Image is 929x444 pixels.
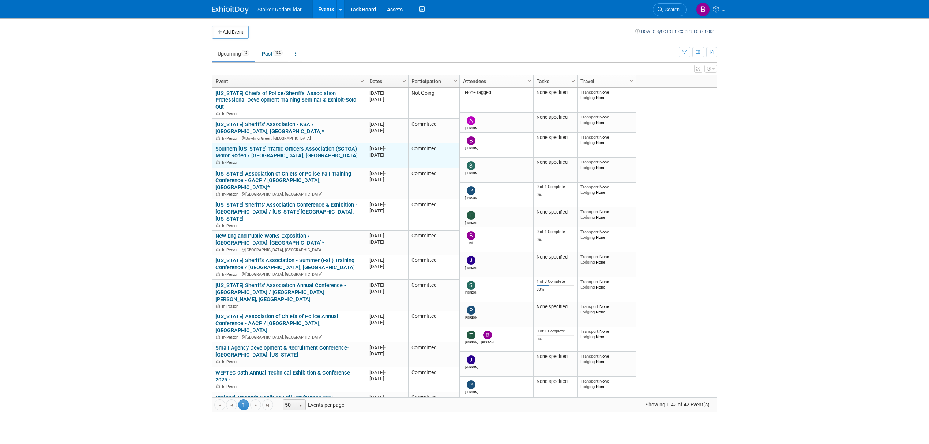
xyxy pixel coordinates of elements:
div: [GEOGRAPHIC_DATA], [GEOGRAPHIC_DATA] [215,271,363,277]
img: In-Person Event [216,248,220,251]
span: Lodging: [580,309,596,315]
span: In-Person [222,248,241,252]
span: - [384,345,386,350]
a: Upcoming42 [212,47,255,61]
img: In-Person Event [216,335,220,339]
div: [GEOGRAPHIC_DATA], [GEOGRAPHIC_DATA] [215,334,363,340]
a: [US_STATE] Sheriffs' Association - KSA / [GEOGRAPHIC_DATA], [GEOGRAPHIC_DATA]* [215,121,324,135]
a: Column Settings [452,75,460,86]
span: Lodging: [580,215,596,220]
div: 0% [537,192,575,197]
span: Search [663,7,680,12]
a: Search [653,3,687,16]
div: None None [580,354,633,364]
span: Go to the last page [265,402,271,408]
span: Transport: [580,379,599,384]
div: [DATE] [369,263,405,270]
img: Brooke Journet [483,331,492,339]
a: New England Public Works Exposition / [GEOGRAPHIC_DATA], [GEOGRAPHIC_DATA]* [215,233,324,246]
a: [US_STATE] Association of Chiefs of Police Fall Training Conference - GACP / [GEOGRAPHIC_DATA], [... [215,170,351,191]
div: None specified [537,114,575,120]
span: - [384,395,386,400]
div: Brian Wong [465,145,478,150]
span: In-Person [222,272,241,277]
span: Transport: [580,304,599,309]
div: [DATE] [369,351,405,357]
img: In-Person Event [216,160,220,164]
div: None None [580,90,633,100]
img: Brian Wong [467,136,475,145]
div: [DATE] [369,96,405,102]
span: Go to the previous page [229,402,234,408]
span: - [384,257,386,263]
span: 50 [283,400,296,410]
span: - [384,171,386,176]
img: In-Person Event [216,136,220,140]
span: Showing 1-42 of 42 Event(s) [639,399,717,410]
div: Peter Bauer [465,315,478,319]
img: Joe Bartels [467,256,475,265]
img: In-Person Event [216,223,220,227]
span: In-Person [222,112,241,116]
img: adam holland [467,116,475,125]
span: Lodging: [580,140,596,145]
div: None specified [537,135,575,140]
a: Column Settings [526,75,534,86]
span: Transport: [580,135,599,140]
a: Travel [580,75,631,87]
div: [DATE] [369,233,405,239]
div: [DATE] [369,239,405,245]
div: Bowling Green, [GEOGRAPHIC_DATA] [215,135,363,141]
div: None specified [537,159,575,165]
img: Peter Bauer [467,306,475,315]
span: Lodging: [580,260,596,265]
a: Go to the previous page [226,399,237,410]
span: - [384,202,386,207]
a: Past132 [256,47,288,61]
span: Transport: [580,229,599,234]
td: Committed [408,231,459,255]
a: Go to the last page [262,399,273,410]
button: Add Event [212,26,249,39]
a: Southern [US_STATE] Traffic Officers Association (SCTOA) Motor Rodeo / [GEOGRAPHIC_DATA], [GEOGRA... [215,146,358,159]
div: Brooke Journet [481,339,494,344]
span: select [298,403,304,409]
div: Tommy Yates [465,339,478,344]
span: - [384,233,386,238]
span: Column Settings [401,78,407,84]
a: Attendees [463,75,529,87]
img: In-Person Event [216,384,220,388]
div: None None [580,114,633,125]
a: [US_STATE] Chiefs of Police/Sheriffs' Association Professional Development Training Seminar & Exh... [215,90,356,110]
div: adam holland [465,125,478,130]
img: Stephen Barlag [467,281,475,290]
a: Small Agency Development & Recruitment Conference- [GEOGRAPHIC_DATA], [US_STATE] [215,345,349,358]
span: Column Settings [629,78,635,84]
div: Joe Bartels [465,364,478,369]
div: [DATE] [369,121,405,127]
div: None specified [537,209,575,215]
img: Tommy Yates [467,331,475,339]
a: National Trooper's Coalition Fall Conference 2025 - [GEOGRAPHIC_DATA], [GEOGRAPHIC_DATA]* [215,394,338,408]
div: [DATE] [369,127,405,133]
span: Transport: [580,184,599,189]
span: Events per page [274,399,351,410]
span: Transport: [580,354,599,359]
span: Go to the next page [253,402,259,408]
div: Patrick Fagan [465,195,478,200]
div: None specified [537,304,575,310]
td: Committed [408,119,459,143]
div: Scott Berry [465,170,478,175]
span: Transport: [580,114,599,120]
a: [US_STATE] Sheriffs' Association Annual Conference - [GEOGRAPHIC_DATA] / [GEOGRAPHIC_DATA][PERSON... [215,282,346,302]
a: Go to the first page [214,399,225,410]
span: Transport: [580,159,599,165]
div: [DATE] [369,319,405,326]
td: Committed [408,143,459,168]
img: In-Person Event [216,272,220,276]
div: 0 of 1 Complete [537,184,575,189]
div: None specified [537,254,575,260]
div: [DATE] [369,146,405,152]
img: Peter Bauer [467,380,475,389]
div: None tagged [463,90,531,95]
